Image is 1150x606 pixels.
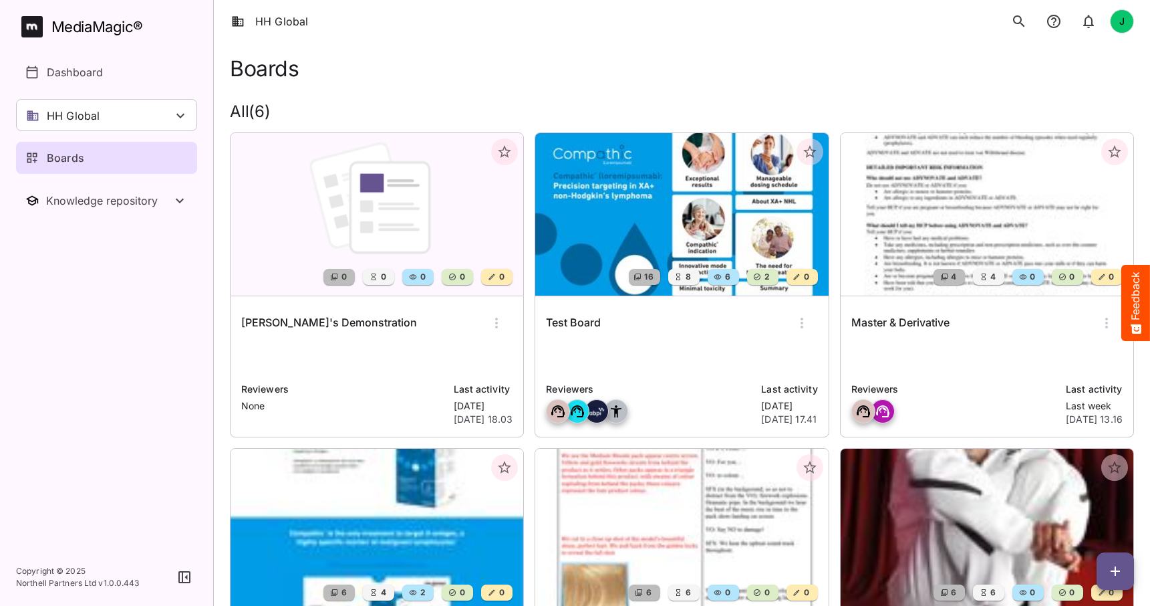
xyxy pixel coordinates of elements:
h1: Boards [230,56,299,81]
span: 0 [803,270,809,284]
p: [DATE] 13.16 [1066,413,1123,426]
a: Dashboard [16,56,197,88]
span: 0 [724,586,730,599]
p: Last week [1066,399,1123,413]
a: MediaMagic® [21,16,197,37]
p: [DATE] 18.03 [454,413,513,426]
p: Last activity [1066,382,1123,397]
span: 4 [380,586,386,599]
p: Last activity [761,382,817,397]
h2: All ( 6 ) [230,102,1134,122]
span: 6 [950,586,956,599]
span: 4 [989,270,996,284]
span: 6 [645,586,652,599]
p: Copyright © 2025 [16,565,140,577]
a: Boards [16,142,197,174]
nav: Knowledge repository [16,185,197,217]
span: 0 [419,270,426,284]
span: 0 [763,586,770,599]
span: 16 [643,270,654,284]
button: search [1006,8,1032,35]
span: 6 [340,586,347,599]
span: 0 [1068,586,1074,599]
button: notifications [1075,8,1102,35]
img: Jacqui's Demonstration [231,133,523,296]
span: 0 [1028,270,1035,284]
span: 8 [684,270,691,284]
h6: Master & Derivative [851,314,950,332]
span: 0 [1107,270,1114,284]
span: 0 [498,270,505,284]
span: 0 [340,270,347,284]
p: Last activity [454,382,513,397]
span: 0 [458,270,465,284]
p: [DATE] [454,399,513,413]
p: Reviewers [241,382,446,397]
button: notifications [1040,8,1067,35]
span: 6 [724,270,730,284]
div: Knowledge repository [46,194,172,207]
span: 2 [419,586,426,599]
p: Dashboard [47,64,103,80]
h6: Test Board [546,314,601,332]
p: HH Global [47,108,100,124]
span: 0 [498,586,505,599]
span: 6 [989,586,996,599]
span: 0 [803,586,809,599]
p: Northell Partners Ltd v 1.0.0.443 [16,577,140,589]
img: Test Board [535,133,828,296]
img: Master & Derivative [841,133,1133,296]
div: J [1110,9,1134,33]
span: 0 [380,270,386,284]
button: Toggle Knowledge repository [16,185,197,217]
span: 0 [458,586,465,599]
div: MediaMagic ® [51,16,143,38]
span: 2 [763,270,770,284]
span: 6 [684,586,691,599]
p: Reviewers [546,382,753,397]
span: 0 [1028,586,1035,599]
button: Feedback [1121,265,1150,341]
span: 0 [1068,270,1074,284]
p: Boards [47,150,84,166]
p: [DATE] [761,399,817,413]
p: None [241,399,446,413]
span: 0 [1107,586,1114,599]
p: Reviewers [851,382,1058,397]
h6: [PERSON_NAME]'s Demonstration [241,314,417,332]
p: [DATE] 17.41 [761,413,817,426]
span: 4 [950,270,956,284]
